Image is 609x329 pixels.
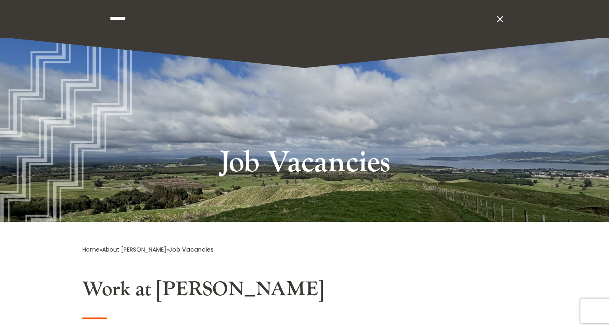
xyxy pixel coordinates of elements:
[82,245,100,254] a: Home
[82,278,527,306] h2: Work at [PERSON_NAME]
[150,143,459,186] h1: Job Vacancies
[82,245,214,254] span: » »
[102,245,166,254] a: About [PERSON_NAME]
[169,245,214,254] span: Job Vacancies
